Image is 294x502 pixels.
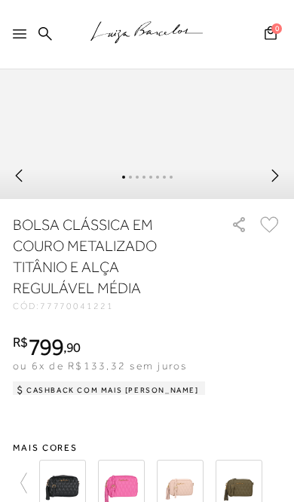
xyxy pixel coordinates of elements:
[40,301,114,311] span: 77770041221
[63,341,81,354] i: ,
[13,302,114,311] div: CÓD:
[260,25,281,45] button: 0
[13,360,187,372] span: ou 6x de R$133,32 sem juros
[13,335,28,349] i: R$
[13,381,205,399] div: Cashback com Mais [PERSON_NAME]
[271,23,282,34] span: 0
[66,339,81,355] span: 90
[28,333,63,360] span: 799
[13,214,199,298] h1: BOLSA CLÁSSICA EM COURO METALIZADO TITÂNIO E ALÇA REGULÁVEL MÉDIA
